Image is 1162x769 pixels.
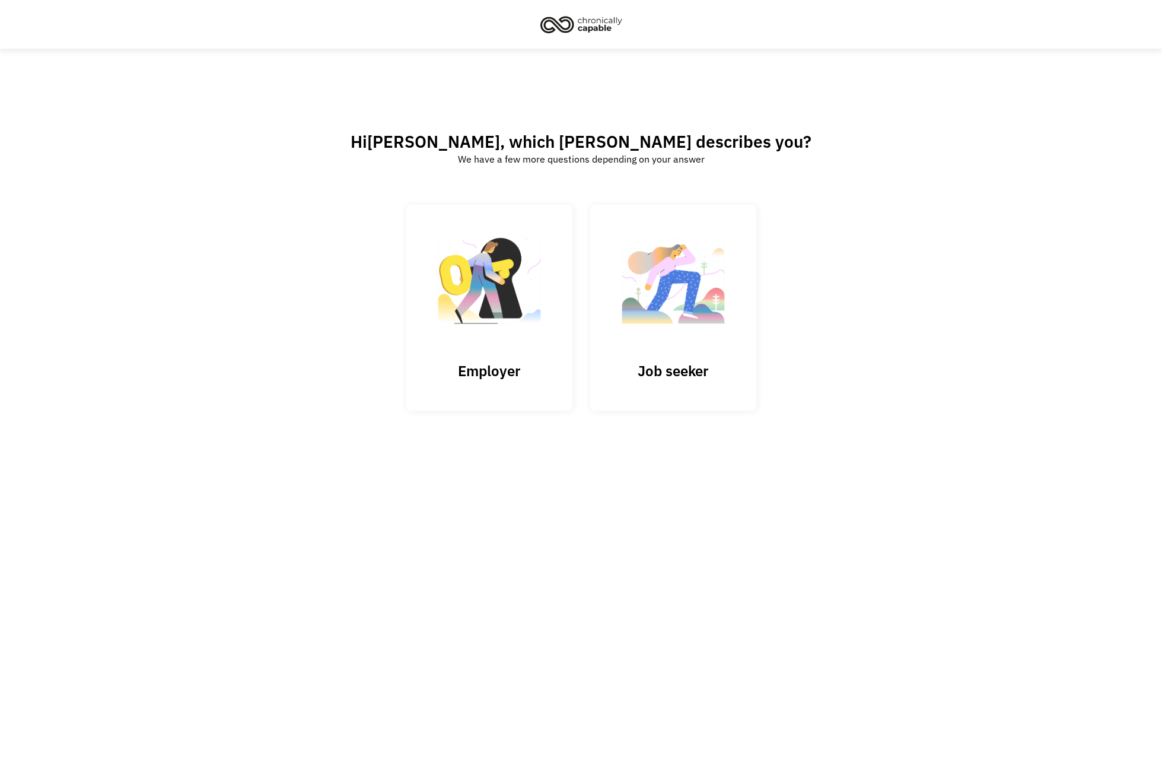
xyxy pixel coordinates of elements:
h2: Hi , which [PERSON_NAME] describes you? [351,131,811,152]
h3: Job seeker [614,362,733,380]
span: [PERSON_NAME] [367,131,500,152]
div: We have a few more questions depending on your answer [458,152,705,166]
input: Submit [406,205,572,411]
img: Chronically Capable logo [537,11,626,37]
a: Job seeker [590,205,756,411]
